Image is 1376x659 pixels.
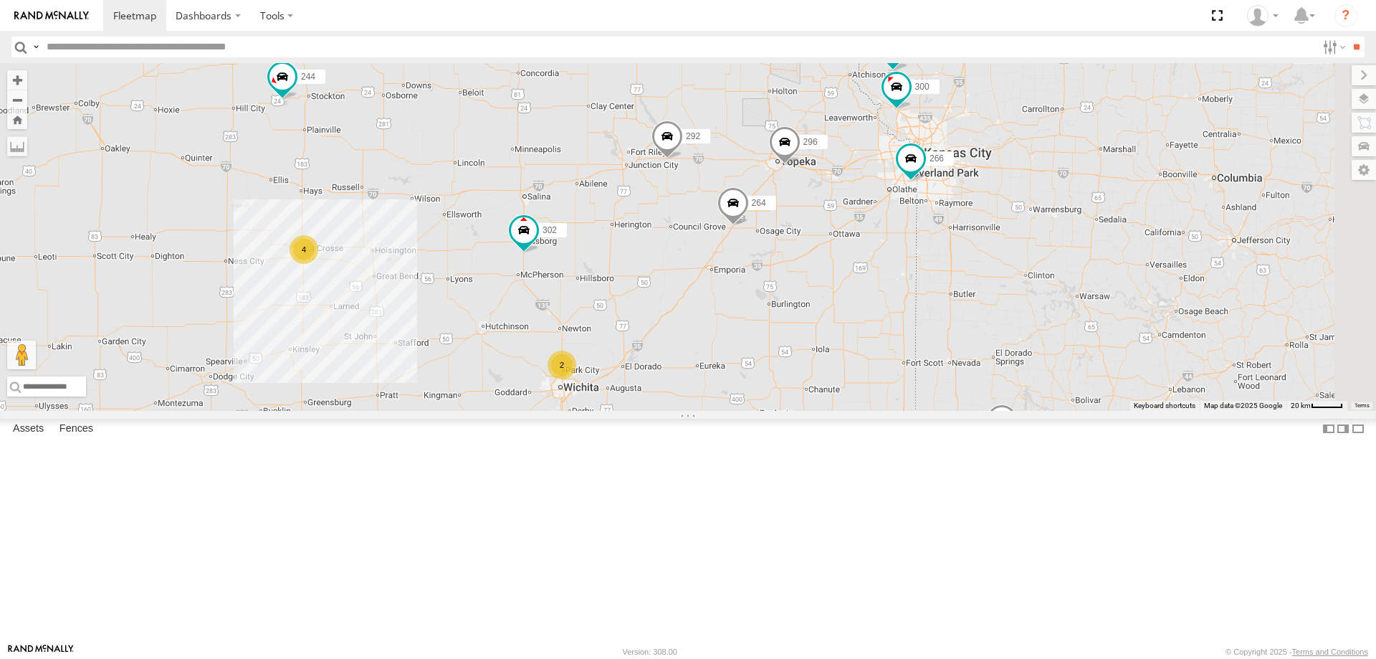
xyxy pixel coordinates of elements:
span: 244 [301,72,315,82]
span: 264 [752,197,766,207]
i: ? [1334,4,1357,27]
label: Dock Summary Table to the Right [1336,419,1350,440]
label: Search Query [30,37,42,57]
label: Hide Summary Table [1351,419,1365,440]
button: Drag Pegman onto the map to open Street View [7,341,36,369]
span: 292 [686,131,700,141]
span: 296 [803,137,818,147]
span: Map data ©2025 Google [1204,402,1282,409]
a: Terms (opens in new tab) [1354,403,1370,409]
label: Assets [6,419,51,439]
label: Measure [7,136,27,156]
span: 266 [930,153,944,163]
div: Steve Basgall [1242,5,1284,27]
button: Keyboard shortcuts [1134,401,1195,411]
label: Fences [52,419,100,439]
button: Zoom out [7,90,27,110]
div: © Copyright 2025 - [1225,648,1368,656]
a: Visit our Website [8,645,74,659]
a: Terms and Conditions [1292,648,1368,656]
button: Zoom Home [7,110,27,129]
div: 4 [290,235,318,264]
img: rand-logo.svg [14,11,89,21]
label: Dock Summary Table to the Left [1322,419,1336,440]
button: Zoom in [7,70,27,90]
label: Search Filter Options [1317,37,1348,57]
div: Version: 308.00 [623,648,677,656]
div: 2 [548,351,576,379]
label: Map Settings [1352,160,1376,180]
span: 302 [543,224,557,234]
button: Map Scale: 20 km per 41 pixels [1286,401,1347,411]
span: 20 km [1291,402,1311,409]
span: 300 [915,82,930,92]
